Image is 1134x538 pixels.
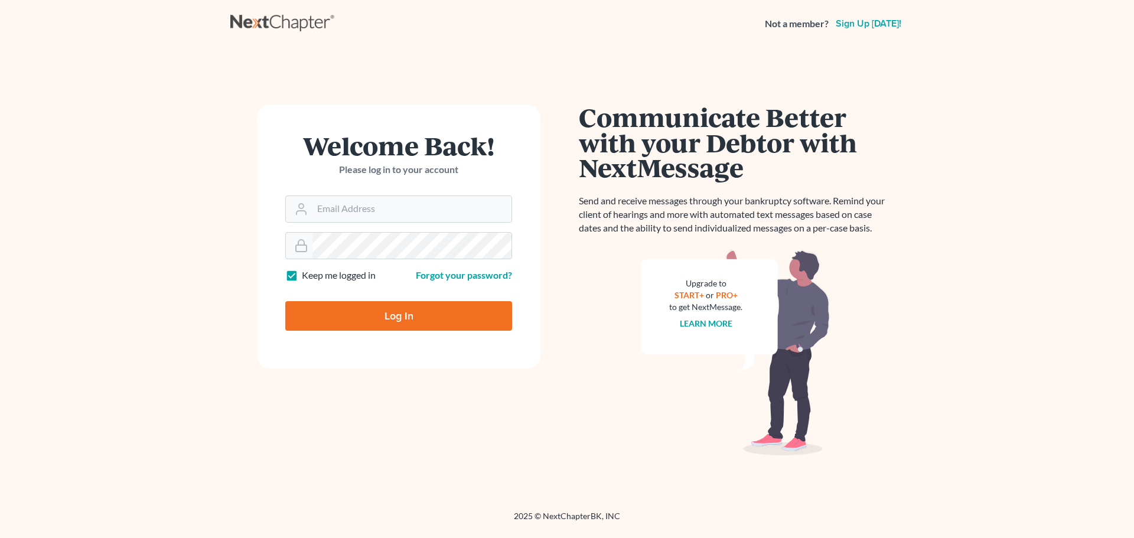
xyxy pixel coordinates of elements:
[285,301,512,331] input: Log In
[230,510,904,532] div: 2025 © NextChapterBK, INC
[833,19,904,28] a: Sign up [DATE]!
[716,290,738,300] a: PRO+
[641,249,830,456] img: nextmessage_bg-59042aed3d76b12b5cd301f8e5b87938c9018125f34e5fa2b7a6b67550977c72.svg
[706,290,714,300] span: or
[669,278,742,289] div: Upgrade to
[312,196,511,222] input: Email Address
[680,318,732,328] a: Learn more
[674,290,704,300] a: START+
[302,269,376,282] label: Keep me logged in
[765,17,829,31] strong: Not a member?
[416,269,512,281] a: Forgot your password?
[579,194,892,235] p: Send and receive messages through your bankruptcy software. Remind your client of hearings and mo...
[669,301,742,313] div: to get NextMessage.
[285,133,512,158] h1: Welcome Back!
[579,105,892,180] h1: Communicate Better with your Debtor with NextMessage
[285,163,512,177] p: Please log in to your account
